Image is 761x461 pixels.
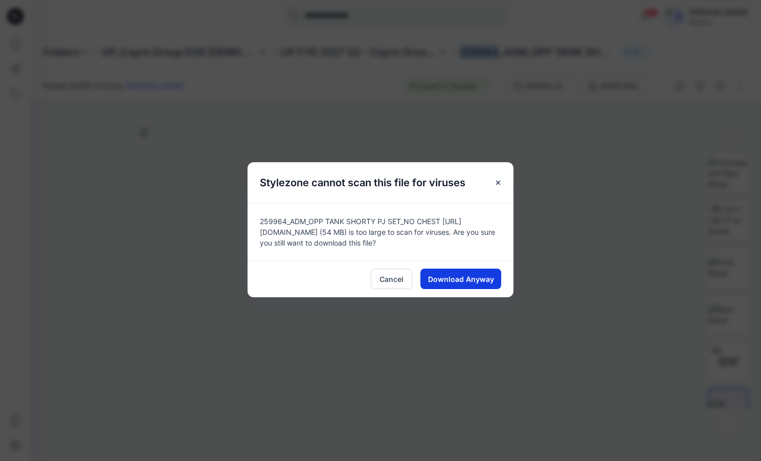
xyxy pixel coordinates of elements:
[248,203,513,260] div: 259964_ADM_OPP TANK SHORTY PJ SET_NO CHEST [URL][DOMAIN_NAME] (54 MB) is too large to scan for vi...
[371,269,412,289] button: Cancel
[420,269,501,289] button: Download Anyway
[248,162,478,203] h5: Stylezone cannot scan this file for viruses
[489,173,507,192] button: Close
[428,274,494,284] span: Download Anyway
[379,274,404,284] span: Cancel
